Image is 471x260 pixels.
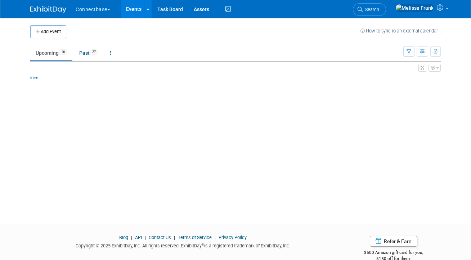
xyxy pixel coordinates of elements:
span: | [143,235,148,240]
span: Search [363,7,379,12]
img: ExhibitDay [30,6,66,13]
a: How to sync to an external calendar... [360,28,441,34]
a: Contact Us [149,235,171,240]
a: Search [353,3,386,16]
button: Add Event [30,25,66,38]
span: 27 [90,49,98,55]
a: Terms of Service [178,235,212,240]
a: Refer & Earn [370,236,417,247]
sup: ® [202,242,204,246]
span: | [172,235,177,240]
a: API [135,235,142,240]
a: Blog [119,235,128,240]
a: Privacy Policy [219,235,247,240]
span: 16 [59,49,67,55]
span: | [129,235,134,240]
a: Past27 [74,46,103,60]
img: Melissa Frank [395,4,434,12]
div: Copyright © 2025 ExhibitDay, Inc. All rights reserved. ExhibitDay is a registered trademark of Ex... [30,241,336,249]
a: Upcoming16 [30,46,72,60]
span: | [213,235,217,240]
img: loading... [30,77,37,79]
